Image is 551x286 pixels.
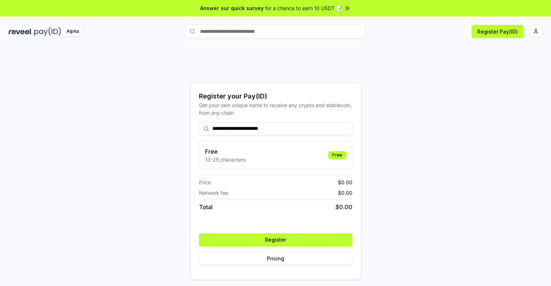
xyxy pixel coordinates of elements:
[328,151,346,159] div: Free
[200,4,264,12] span: Answer our quick survey
[62,27,83,36] div: Alpha
[199,252,352,265] button: Pricing
[34,27,61,36] img: pay_id
[265,4,342,12] span: for a chance to earn 10 USDT 📝
[335,203,352,211] span: $ 0.00
[199,189,228,197] span: Network fee
[199,179,211,186] span: Price
[338,179,352,186] span: $ 0.00
[199,101,352,116] div: Get your own unique name to receive any crypto and stablecoin, from any chain
[338,189,352,197] span: $ 0.00
[9,27,33,36] img: reveel_dark
[205,156,246,163] p: 13-25 characters
[199,203,213,211] span: Total
[199,91,352,101] div: Register your Pay(ID)
[472,25,524,38] button: Register Pay(ID)
[199,233,352,246] button: Register
[205,147,246,156] h3: Free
